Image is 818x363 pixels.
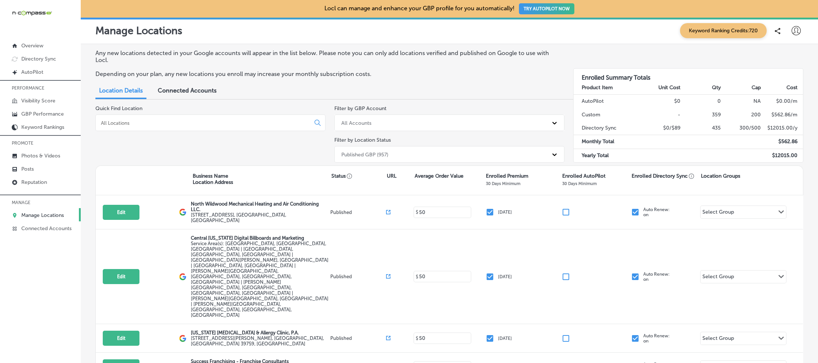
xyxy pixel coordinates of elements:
[191,241,328,318] span: Orlando, FL, USA | Kissimmee, FL, USA | Meadow Woods, FL 32824, USA | Hunters Creek, FL 32837, US...
[330,210,386,215] p: Published
[416,210,418,215] p: $
[330,335,386,341] p: Published
[21,179,47,185] p: Reputation
[95,25,182,37] p: Manage Locations
[643,272,670,282] p: Auto Renew: on
[416,336,418,341] p: $
[681,108,721,121] td: 359
[574,108,641,121] td: Custom
[641,121,681,135] td: $0/$89
[681,81,721,95] th: Qty
[582,84,613,91] strong: Product Item
[721,108,761,121] td: 200
[99,87,143,94] span: Location Details
[641,108,681,121] td: -
[721,95,761,108] td: NA
[191,212,328,223] label: [STREET_ADDRESS] , [GEOGRAPHIC_DATA], [GEOGRAPHIC_DATA]
[103,205,139,220] button: Edit
[21,124,64,130] p: Keyword Rankings
[21,43,43,49] p: Overview
[103,269,139,284] button: Edit
[95,50,556,63] p: Any new locations detected in your Google accounts will appear in the list below. Please note you...
[21,166,34,172] p: Posts
[486,173,528,179] p: Enrolled Premium
[641,81,681,95] th: Unit Cost
[641,95,681,108] td: $0
[681,95,721,108] td: 0
[761,95,803,108] td: $ 0.00 /m
[193,173,233,185] p: Business Name Location Address
[21,225,72,232] p: Connected Accounts
[21,98,55,104] p: Visibility Score
[761,121,803,135] td: $ 12015.00 /y
[191,201,328,212] p: North Wildwood Mechanical Heating and Air Conditioning LLC.
[21,153,60,159] p: Photos & Videos
[761,108,803,121] td: $ 562.86 /m
[341,151,388,157] div: Published GBP (957)
[21,56,56,62] p: Directory Sync
[21,111,64,117] p: GBP Performance
[574,69,803,81] h3: Enrolled Summary Totals
[574,95,641,108] td: AutoPilot
[191,330,328,335] p: [US_STATE] [MEDICAL_DATA] & Allergy Clinic, P.A.
[21,212,64,218] p: Manage Locations
[95,70,556,77] p: Depending on your plan, any new locations you enroll may increase your monthly subscription costs.
[701,173,740,179] p: Location Groups
[498,210,512,215] p: [DATE]
[191,235,328,241] p: Central [US_STATE] Digital Billboards and Marketing
[21,69,43,75] p: AutoPilot
[486,181,520,186] p: 30 Days Minimum
[158,87,217,94] span: Connected Accounts
[387,173,396,179] p: URL
[721,121,761,135] td: 300/500
[191,335,328,346] label: [STREET_ADDRESS][PERSON_NAME] , [GEOGRAPHIC_DATA], [GEOGRAPHIC_DATA] 39759, [GEOGRAPHIC_DATA]
[179,273,186,280] img: logo
[415,173,463,179] p: Average Order Value
[574,121,641,135] td: Directory Sync
[341,120,371,126] div: All Accounts
[519,3,574,14] button: TRY AUTOPILOT NOW
[498,274,512,279] p: [DATE]
[416,274,418,279] p: $
[179,208,186,216] img: logo
[643,333,670,344] p: Auto Renew: on
[562,173,606,179] p: Enrolled AutoPilot
[702,209,734,217] div: Select Group
[562,181,597,186] p: 30 Days Minimum
[681,121,721,135] td: 435
[702,335,734,344] div: Select Group
[331,173,387,179] p: Status
[179,335,186,342] img: logo
[100,120,309,126] input: All Locations
[721,81,761,95] th: Cap
[702,273,734,282] div: Select Group
[103,331,139,346] button: Edit
[761,135,803,149] td: $ 562.86
[761,149,803,162] td: $ 12015.00
[574,135,641,149] td: Monthly Total
[334,137,391,143] label: Filter by Location Status
[632,173,694,179] p: Enrolled Directory Sync
[680,23,767,38] span: Keyword Ranking Credits: 720
[95,105,142,112] label: Quick Find Location
[574,149,641,162] td: Yearly Total
[643,207,670,217] p: Auto Renew: on
[498,336,512,341] p: [DATE]
[12,10,52,17] img: 660ab0bf-5cc7-4cb8-ba1c-48b5ae0f18e60NCTV_CLogo_TV_Black_-500x88.png
[334,105,386,112] label: Filter by GBP Account
[330,274,386,279] p: Published
[761,81,803,95] th: Cost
